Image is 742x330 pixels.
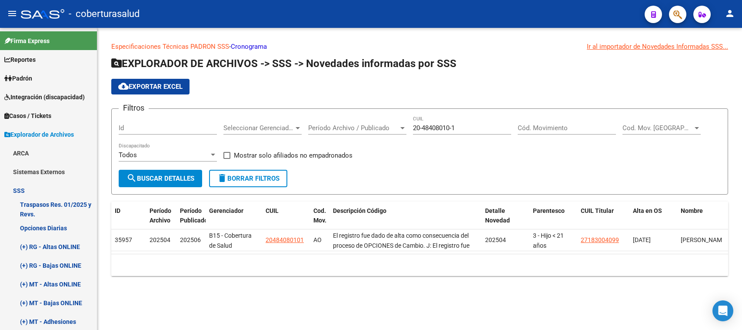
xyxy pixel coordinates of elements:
[482,202,529,240] datatable-header-cell: Detalle Novedad
[633,207,662,214] span: Alta en OS
[126,175,194,182] span: Buscar Detalles
[217,173,227,183] mat-icon: delete
[581,207,614,214] span: CUIL Titular
[485,236,506,243] span: 202504
[119,102,149,114] h3: Filtros
[681,236,727,243] span: [PERSON_NAME]
[206,202,262,240] datatable-header-cell: Gerenciador
[577,202,629,240] datatable-header-cell: CUIL Titular
[119,151,137,159] span: Todos
[231,43,267,51] a: Cronograma
[266,236,304,243] span: 20484080101
[69,4,140,24] span: - coberturasalud
[681,207,703,214] span: Nombre
[217,175,279,182] span: Borrar Filtros
[310,202,329,240] datatable-header-cell: Cod. Mov.
[146,202,176,240] datatable-header-cell: Período Archivo
[333,207,386,214] span: Descripción Código
[529,202,577,240] datatable-header-cell: Parentesco
[111,43,229,51] a: Especificaciones Técnicas PADRON SSS
[150,207,171,224] span: Período Archivo
[118,81,129,91] mat-icon: cloud_download
[118,83,183,91] span: Exportar EXCEL
[7,8,17,19] mat-icon: menu
[111,202,146,240] datatable-header-cell: ID
[150,236,170,243] span: 202504
[209,207,243,214] span: Gerenciador
[4,55,36,64] span: Reportes
[119,170,202,187] button: Buscar Detalles
[209,232,252,249] span: B15 - Cobertura de Salud
[176,202,206,240] datatable-header-cell: Período Publicado
[4,36,50,46] span: Firma Express
[4,130,74,139] span: Explorador de Archivos
[633,236,651,243] span: [DATE]
[262,202,310,240] datatable-header-cell: CUIL
[533,232,564,249] span: 3 - Hijo < 21 años
[725,8,735,19] mat-icon: person
[329,202,482,240] datatable-header-cell: Descripción Código
[677,202,725,240] datatable-header-cell: Nombre
[111,79,190,94] button: Exportar EXCEL
[629,202,677,240] datatable-header-cell: Alta en OS
[223,124,294,132] span: Seleccionar Gerenciador
[209,170,287,187] button: Borrar Filtros
[4,111,51,121] span: Casos / Tickets
[180,236,201,243] span: 202506
[587,42,728,51] div: Ir al importador de Novedades Informadas SSS...
[111,42,728,51] p: -
[622,124,693,132] span: Cod. Mov. [GEOGRAPHIC_DATA]
[581,236,619,243] span: 27183004099
[115,236,132,243] span: 35957
[485,207,510,224] span: Detalle Novedad
[333,232,469,318] span: El registro fue dado de alta como consecuencia del proceso de OPCIONES de Cambio. J: El registro ...
[712,300,733,321] div: Open Intercom Messenger
[115,207,120,214] span: ID
[533,207,565,214] span: Parentesco
[308,124,399,132] span: Período Archivo / Publicado
[4,92,85,102] span: Integración (discapacidad)
[313,236,322,243] span: AO
[234,150,353,161] span: Mostrar solo afiliados no empadronados
[313,207,326,224] span: Cod. Mov.
[111,57,456,70] span: EXPLORADOR DE ARCHIVOS -> SSS -> Novedades informadas por SSS
[266,207,279,214] span: CUIL
[4,74,32,83] span: Padrón
[126,173,137,183] mat-icon: search
[180,207,208,224] span: Período Publicado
